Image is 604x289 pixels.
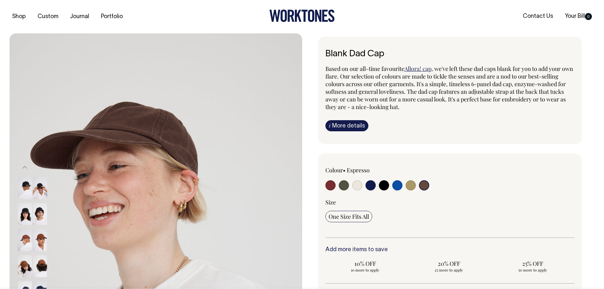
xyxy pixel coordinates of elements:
span: Based on our all-time favourite [325,65,404,72]
input: 25% OFF 50 more to apply [493,258,572,274]
span: 10 more to apply [329,267,402,272]
img: chocolate [18,255,32,278]
a: iMore details [325,120,368,131]
span: • [343,166,345,174]
div: Size [325,198,575,206]
span: One Size Fits All [329,213,369,220]
button: Previous [20,160,30,175]
span: 25 more to apply [412,267,486,272]
img: chocolate [33,229,47,251]
a: Contact Us [520,11,556,22]
label: Espresso [347,166,370,174]
img: black [33,177,47,199]
img: black [18,203,32,225]
input: One Size Fits All [325,211,372,222]
input: 10% OFF 10 more to apply [325,258,405,274]
a: Journal [68,11,92,22]
span: 10% OFF [329,260,402,267]
input: 20% OFF 25 more to apply [409,258,489,274]
h6: Blank Dad Cap [325,49,575,59]
a: Custom [35,11,61,22]
span: 25% OFF [496,260,569,267]
img: chocolate [18,229,32,251]
span: , we've left these dad caps blank for you to add your own flare. Our selection of colours are mad... [325,65,573,111]
a: Your Bill0 [562,11,594,22]
img: chocolate [33,255,47,278]
div: Colour [325,166,425,174]
a: Portfolio [98,11,125,22]
a: Shop [10,11,28,22]
img: black [18,177,32,199]
span: i [329,122,330,129]
a: Allora! cap [404,65,431,72]
h6: Add more items to save [325,247,575,253]
span: 0 [585,13,592,20]
span: 50 more to apply [496,267,569,272]
img: black [33,203,47,225]
span: 20% OFF [412,260,486,267]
